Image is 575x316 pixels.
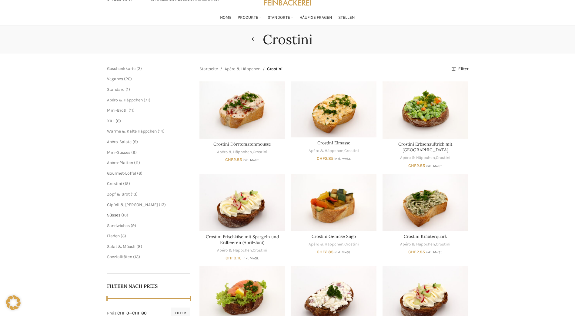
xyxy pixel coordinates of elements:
span: 9 [132,223,135,228]
bdi: 2.85 [225,157,242,162]
span: Crostini [267,66,282,72]
a: Zopf & Brot [107,192,130,197]
span: Mini-Süsses [107,150,130,155]
a: Crostini [436,155,450,161]
a: Crostini Dörrtomatenmousse [199,81,285,138]
span: CHF [225,157,233,162]
span: Home [220,15,232,21]
span: Häufige Fragen [299,15,332,21]
bdi: 3.10 [226,255,242,261]
span: 9 [133,150,135,155]
a: Apéro & Häppchen [217,248,252,253]
a: Crostini [253,149,267,155]
span: 8 [138,244,141,249]
a: Crostini Gemüse Sugo [312,234,356,239]
a: Crostini Gemüse Sugo [291,174,376,231]
span: 6 [117,118,119,123]
span: 13 [132,192,136,197]
bdi: 2.85 [408,249,425,255]
a: Crostini Erbsenauftrich mit [GEOGRAPHIC_DATA] [398,141,452,153]
bdi: 2.85 [317,156,333,161]
a: Crostini Eimasse [317,140,350,146]
a: Veganes [107,76,123,81]
a: Gourmet-Löffel [107,171,136,176]
div: Main navigation [104,12,471,24]
span: 13 [135,254,139,259]
a: Crostini [107,181,122,186]
a: Süsses [107,212,120,218]
span: Standorte [268,15,290,21]
span: CHF [317,249,325,255]
a: Apéro-Platten [107,160,133,165]
span: Standard [107,87,125,92]
span: CHF [226,255,234,261]
span: Produkte [238,15,258,21]
span: 13 [160,202,164,207]
span: 2 [138,66,140,71]
a: Filter [451,67,468,72]
bdi: 2.85 [317,249,333,255]
a: Apéro-Salate [107,139,132,144]
a: Apéro & Häppchen [309,148,343,154]
span: 6 [139,171,141,176]
a: Salat & Müesli [107,244,135,249]
span: 11 [135,160,139,165]
a: Fladen [107,233,120,239]
a: Crostini Frischkäse mit Spargeln und Erdbeeren (April-Juni) [206,234,279,245]
a: Mini-Brötli [107,108,128,113]
a: Startseite [199,66,218,72]
a: Crostini Eimasse [291,81,376,137]
span: 16 [123,212,127,218]
small: inkl. MwSt. [426,164,442,168]
span: Gipfeli & [PERSON_NAME] [107,202,158,207]
div: , [199,149,285,155]
a: XXL [107,118,115,123]
a: Crostini Kräuterquark [404,234,447,239]
div: , [383,155,468,161]
span: CHF [408,249,416,255]
a: Crostini Erbsenauftrich mit Philadelphia [383,81,468,138]
a: Apéro & Häppchen [225,66,260,72]
a: Sandwiches [107,223,130,228]
a: Crostini [344,148,359,154]
a: Spezialitäten [107,254,132,259]
a: Crostini [436,242,450,247]
div: , [199,248,285,253]
a: Geschenkkarte [107,66,135,71]
span: 14 [159,129,163,134]
a: Go back [248,33,263,45]
div: , [383,242,468,247]
a: Apéro & Häppchen [400,242,435,247]
a: Standorte [268,12,293,24]
span: 15 [125,181,129,186]
small: inkl. MwSt. [334,157,351,161]
span: CHF 0 [117,311,129,316]
span: 1 [127,87,129,92]
span: Stellen [338,15,355,21]
span: CHF 80 [132,311,147,316]
a: Warme & Kalte Häppchen [107,129,157,134]
a: Crostini [253,248,267,253]
a: Produkte [238,12,262,24]
a: Apéro & Häppchen [107,97,143,103]
small: inkl. MwSt. [242,256,259,260]
span: 3 [122,233,125,239]
a: Apéro & Häppchen [309,242,343,247]
a: Crostini Kräuterquark [383,174,468,231]
div: , [291,242,376,247]
div: , [291,148,376,154]
nav: Breadcrumb [199,66,282,72]
span: CHF [408,163,416,168]
a: Apéro & Häppchen [217,149,252,155]
span: 20 [125,76,130,81]
small: inkl. MwSt. [426,250,442,254]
